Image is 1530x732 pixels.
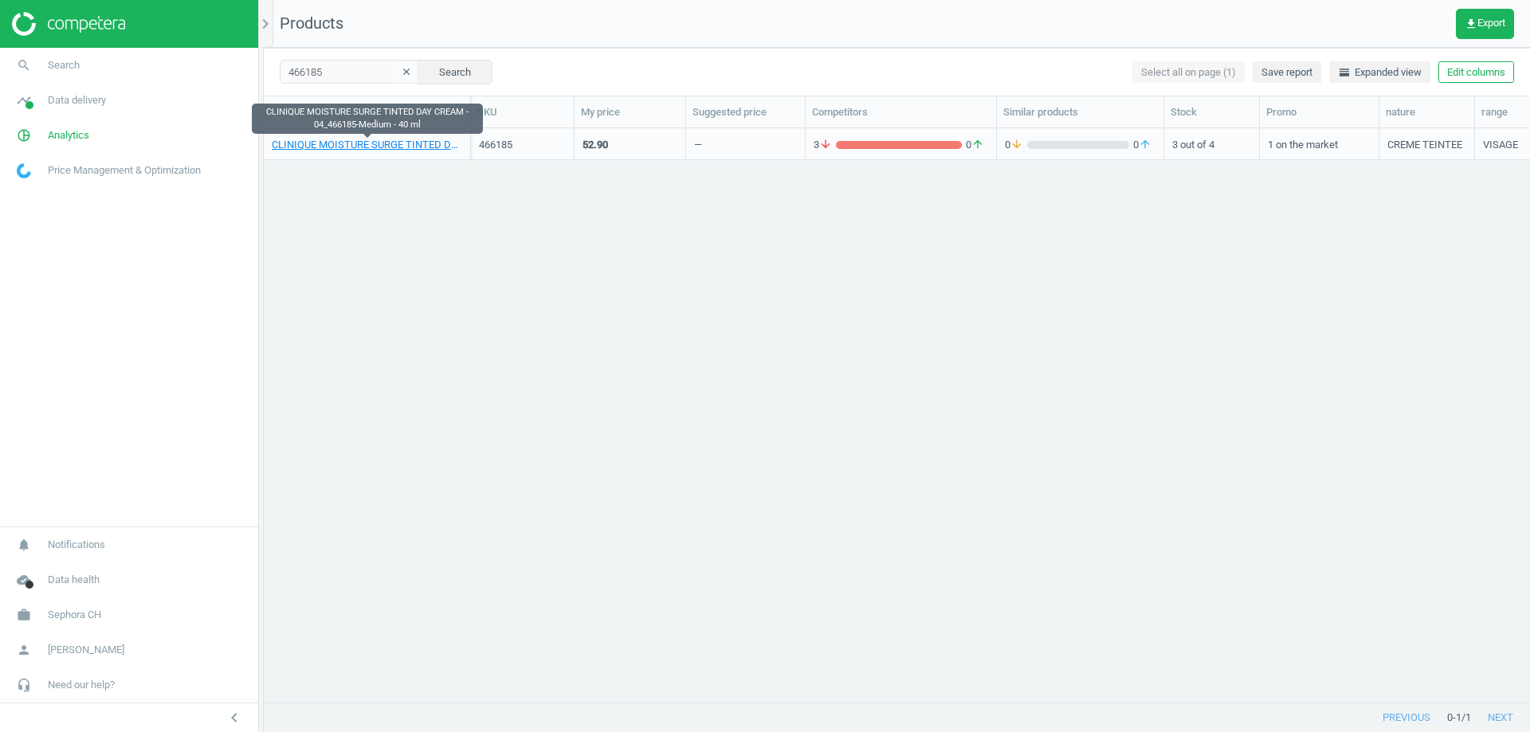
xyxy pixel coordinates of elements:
[17,163,31,178] img: wGWNvw8QSZomAAAAABJRU5ErkJggg==
[9,565,39,595] i: cloud_done
[1471,703,1530,732] button: next
[9,670,39,700] i: headset_mic
[48,678,115,692] span: Need our help?
[252,104,483,134] div: CLINIQUE MOISTURE SURGE TINTED DAY CREAM - 04_466185-Medium - 40 ml
[1261,65,1312,80] span: Save report
[1005,138,1027,152] span: 0
[9,530,39,560] i: notifications
[1266,105,1372,119] div: Promo
[256,14,275,33] i: chevron_right
[1387,138,1462,158] div: CREME TEINTEE
[971,138,984,152] i: arrow_upward
[1338,66,1351,79] i: horizontal_split
[1141,65,1236,80] span: Select all on page (1)
[1438,61,1514,84] button: Edit columns
[214,707,254,728] button: chevron_left
[1003,105,1157,119] div: Similar products
[48,93,106,108] span: Data delivery
[812,105,990,119] div: Competitors
[280,60,419,84] input: SKU/Title search
[692,105,798,119] div: Suggested price
[9,600,39,630] i: work
[48,608,101,622] span: Sephora CH
[48,643,124,657] span: [PERSON_NAME]
[1366,703,1447,732] button: previous
[272,138,462,152] a: CLINIQUE MOISTURE SURGE TINTED DAY CREAM - 04_466185-Medium - 40 ml
[1465,18,1505,30] span: Export
[1329,61,1430,84] button: horizontal_splitExpanded view
[1456,9,1514,39] button: get_appExport
[394,61,418,84] button: clear
[479,138,566,152] div: 466185
[1253,61,1321,84] button: Save report
[1461,710,1471,725] span: / 1
[225,708,244,727] i: chevron_left
[962,138,988,152] span: 0
[1129,138,1155,152] span: 0
[280,14,343,33] span: Products
[1132,61,1245,84] button: Select all on page (1)
[9,85,39,115] i: timeline
[264,128,1530,690] div: grid
[9,50,39,80] i: search
[694,138,702,158] div: —
[48,163,201,178] span: Price Management & Optimization
[401,66,412,77] i: clear
[9,120,39,151] i: pie_chart_outlined
[1386,105,1468,119] div: nature
[814,138,836,152] span: 3
[1465,18,1477,30] i: get_app
[819,138,832,152] i: arrow_downward
[583,138,608,152] div: 52.90
[1010,138,1023,152] i: arrow_downward
[48,58,80,72] span: Search
[9,635,39,665] i: person
[1447,710,1461,725] span: 0 - 1
[1172,130,1251,158] div: 3 out of 4
[48,573,100,587] span: Data health
[48,538,105,552] span: Notifications
[477,105,567,119] div: SKU
[12,12,125,36] img: ajHJNr6hYgQAAAAASUVORK5CYII=
[1483,138,1518,158] div: VISAGE
[1139,138,1151,152] i: arrow_upward
[1338,65,1422,80] span: Expanded view
[1171,105,1253,119] div: Stock
[581,105,679,119] div: My price
[418,60,492,84] button: Search
[48,128,89,143] span: Analytics
[1268,130,1371,158] div: 1 on the market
